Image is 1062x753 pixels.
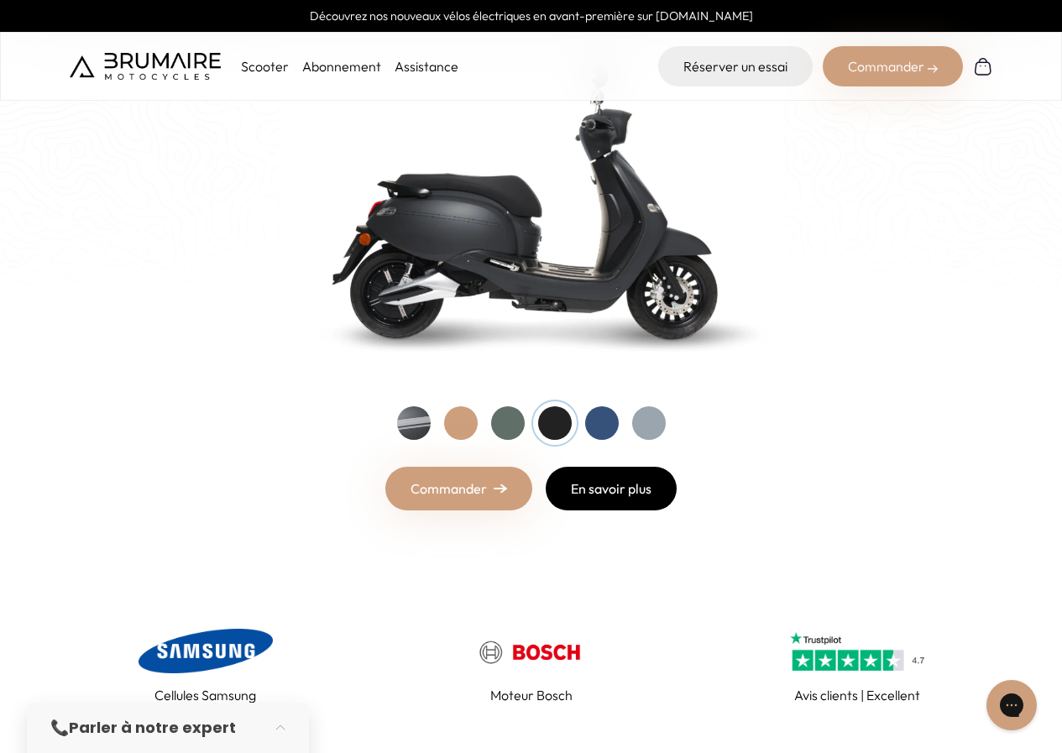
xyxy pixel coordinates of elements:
[928,64,938,74] img: right-arrow-2.png
[823,46,963,86] div: Commander
[70,53,221,80] img: Brumaire Motocycles
[978,674,1045,736] iframe: Gorgias live chat messenger
[546,467,677,510] a: En savoir plus
[241,56,289,76] p: Scooter
[973,56,993,76] img: Panier
[385,467,532,510] a: Commander
[658,46,813,86] a: Réserver un essai
[302,58,381,75] a: Abonnement
[490,685,573,705] p: Moteur Bosch
[154,685,256,705] p: Cellules Samsung
[721,625,993,705] a: Avis clients | Excellent
[494,484,507,494] img: right-arrow.png
[794,685,920,705] p: Avis clients | Excellent
[395,58,458,75] a: Assistance
[70,625,342,705] a: Cellules Samsung
[395,625,667,705] a: Moteur Bosch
